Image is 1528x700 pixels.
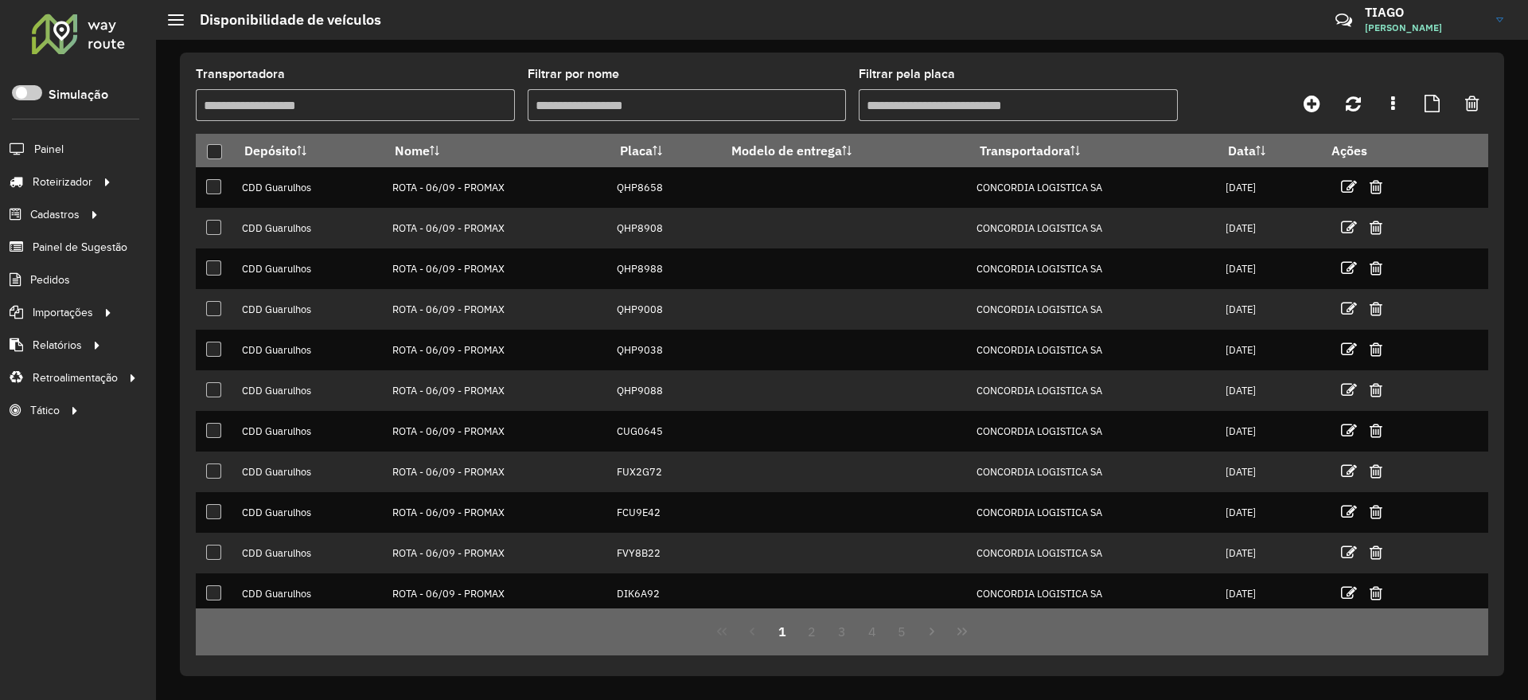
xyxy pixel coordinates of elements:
[528,65,619,84] label: Filtrar por nome
[384,167,609,208] td: ROTA - 06/09 - PROMAX
[1341,176,1357,197] a: Editar
[1370,460,1382,482] a: Excluir
[827,616,857,647] button: 3
[1341,501,1357,522] a: Editar
[1327,3,1361,37] a: Contato Rápido
[609,573,720,614] td: DIK6A92
[969,411,1218,452] td: CONCORDIA LOGISTICA SA
[969,330,1218,370] td: CONCORDIA LOGISTICA SA
[233,289,384,330] td: CDD Guarulhos
[609,492,720,533] td: FCU9E42
[30,272,70,288] span: Pedidos
[196,65,285,84] label: Transportadora
[969,167,1218,208] td: CONCORDIA LOGISTICA SA
[1370,217,1382,238] a: Excluir
[1370,379,1382,401] a: Excluir
[384,208,609,248] td: ROTA - 06/09 - PROMAX
[1341,217,1357,238] a: Editar
[947,616,977,647] button: Last Page
[1365,21,1484,35] span: [PERSON_NAME]
[33,370,118,386] span: Retroalimentação
[1218,370,1321,411] td: [DATE]
[384,411,609,452] td: ROTA - 06/09 - PROMAX
[609,248,720,289] td: QHP8988
[857,616,887,647] button: 4
[917,616,947,647] button: Next Page
[859,65,955,84] label: Filtrar pela placa
[1218,134,1321,167] th: Data
[233,248,384,289] td: CDD Guarulhos
[384,492,609,533] td: ROTA - 06/09 - PROMAX
[1341,379,1357,401] a: Editar
[1341,338,1357,360] a: Editar
[1218,208,1321,248] td: [DATE]
[609,134,720,167] th: Placa
[233,208,384,248] td: CDD Guarulhos
[720,134,969,167] th: Modelo de entrega
[609,167,720,208] td: QHP8658
[887,616,918,647] button: 5
[233,411,384,452] td: CDD Guarulhos
[1370,338,1382,360] a: Excluir
[767,616,797,647] button: 1
[233,573,384,614] td: CDD Guarulhos
[969,134,1218,167] th: Transportadora
[33,304,93,321] span: Importações
[1341,460,1357,482] a: Editar
[969,370,1218,411] td: CONCORDIA LOGISTICA SA
[1370,420,1382,441] a: Excluir
[609,452,720,492] td: FUX2G72
[384,289,609,330] td: ROTA - 06/09 - PROMAX
[1218,452,1321,492] td: [DATE]
[384,330,609,370] td: ROTA - 06/09 - PROMAX
[1341,257,1357,279] a: Editar
[384,370,609,411] td: ROTA - 06/09 - PROMAX
[30,206,80,223] span: Cadastros
[1341,542,1357,563] a: Editar
[1370,257,1382,279] a: Excluir
[384,134,609,167] th: Nome
[33,337,82,354] span: Relatórios
[384,573,609,614] td: ROTA - 06/09 - PROMAX
[49,85,108,104] label: Simulação
[969,289,1218,330] td: CONCORDIA LOGISTICA SA
[969,248,1218,289] td: CONCORDIA LOGISTICA SA
[1370,542,1382,563] a: Excluir
[1365,5,1484,20] h3: TIAGO
[1341,298,1357,319] a: Editar
[969,533,1218,573] td: CONCORDIA LOGISTICA SA
[969,452,1218,492] td: CONCORDIA LOGISTICA SA
[1370,582,1382,604] a: Excluir
[609,289,720,330] td: QHP9008
[1218,411,1321,452] td: [DATE]
[969,573,1218,614] td: CONCORDIA LOGISTICA SA
[1370,176,1382,197] a: Excluir
[609,411,720,452] td: CUG0645
[1320,134,1416,167] th: Ações
[33,239,127,256] span: Painel de Sugestão
[384,452,609,492] td: ROTA - 06/09 - PROMAX
[1218,289,1321,330] td: [DATE]
[384,533,609,573] td: ROTA - 06/09 - PROMAX
[233,167,384,208] td: CDD Guarulhos
[233,452,384,492] td: CDD Guarulhos
[609,370,720,411] td: QHP9088
[33,174,92,190] span: Roteirizador
[609,330,720,370] td: QHP9038
[233,370,384,411] td: CDD Guarulhos
[184,11,381,29] h2: Disponibilidade de veículos
[1218,167,1321,208] td: [DATE]
[797,616,827,647] button: 2
[609,208,720,248] td: QHP8908
[233,533,384,573] td: CDD Guarulhos
[1218,573,1321,614] td: [DATE]
[1370,298,1382,319] a: Excluir
[969,492,1218,533] td: CONCORDIA LOGISTICA SA
[384,248,609,289] td: ROTA - 06/09 - PROMAX
[30,402,60,419] span: Tático
[1341,582,1357,604] a: Editar
[969,208,1218,248] td: CONCORDIA LOGISTICA SA
[233,330,384,370] td: CDD Guarulhos
[233,134,384,167] th: Depósito
[1218,330,1321,370] td: [DATE]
